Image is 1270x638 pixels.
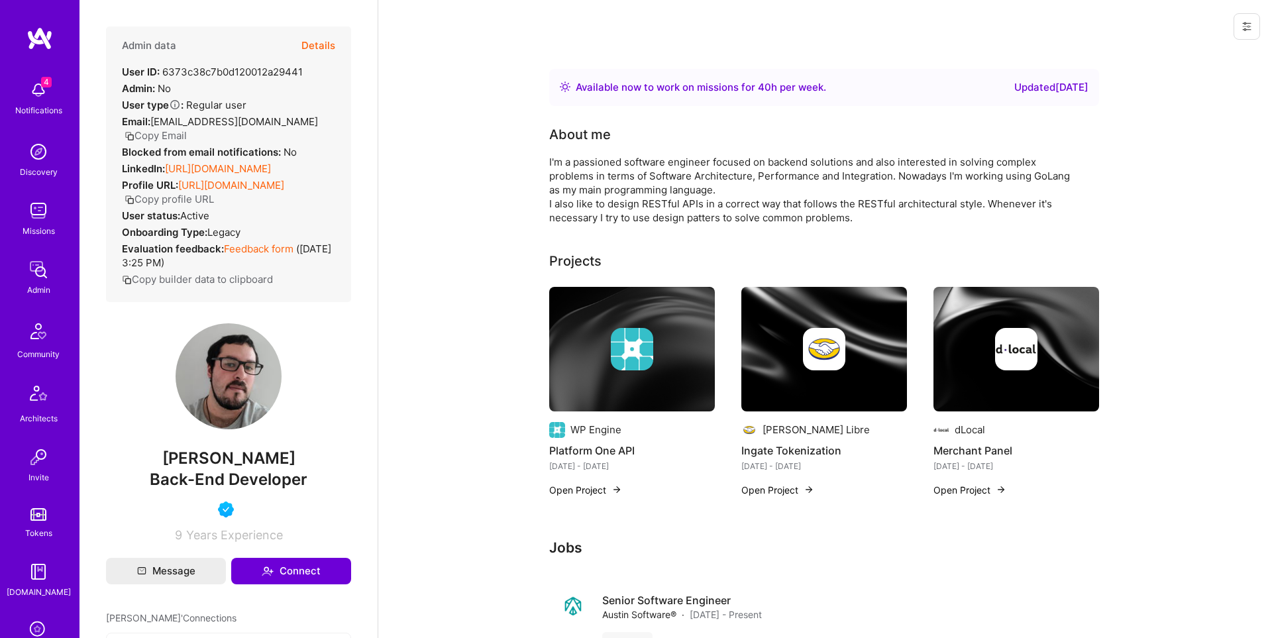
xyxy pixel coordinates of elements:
[178,179,284,191] a: [URL][DOMAIN_NAME]
[218,502,234,517] img: Vetted A.Teamer
[682,608,684,621] span: ·
[224,242,293,255] a: Feedback form
[28,470,49,484] div: Invite
[122,226,207,239] strong: Onboarding Type:
[803,328,845,370] img: Company logo
[570,423,621,437] div: WP Engine
[231,558,351,584] button: Connect
[763,423,870,437] div: [PERSON_NAME] Libre
[122,275,132,285] i: icon Copy
[106,449,351,468] span: [PERSON_NAME]
[955,423,985,437] div: dLocal
[25,197,52,224] img: teamwork
[758,81,771,93] span: 40
[186,528,283,542] span: Years Experience
[122,145,297,159] div: No
[576,80,826,95] div: Available now to work on missions for h per week .
[549,125,611,144] div: About me
[23,315,54,347] img: Community
[741,483,814,497] button: Open Project
[125,192,214,206] button: Copy profile URL
[175,528,182,542] span: 9
[122,179,178,191] strong: Profile URL:
[804,484,814,495] img: arrow-right
[106,611,237,625] span: [PERSON_NAME]' Connections
[25,138,52,165] img: discovery
[122,146,284,158] strong: Blocked from email notifications:
[122,82,155,95] strong: Admin:
[933,483,1006,497] button: Open Project
[150,470,307,489] span: Back-End Developer
[122,242,335,270] div: ( [DATE] 3:25 PM )
[20,411,58,425] div: Architects
[1014,80,1088,95] div: Updated [DATE]
[122,81,171,95] div: No
[933,442,1099,459] h4: Merchant Panel
[122,115,150,128] strong: Email:
[125,131,134,141] i: icon Copy
[169,99,181,111] i: Help
[25,444,52,470] img: Invite
[122,65,303,79] div: 6373c38c7b0d120012a29441
[41,77,52,87] span: 4
[741,459,907,473] div: [DATE] - [DATE]
[165,162,271,175] a: [URL][DOMAIN_NAME]
[741,422,757,438] img: Company logo
[125,195,134,205] i: icon Copy
[602,593,762,608] h4: Senior Software Engineer
[549,459,715,473] div: [DATE] - [DATE]
[549,251,602,271] div: Projects
[262,565,274,577] i: icon Connect
[549,483,622,497] button: Open Project
[741,442,907,459] h4: Ingate Tokenization
[137,566,146,576] i: icon Mail
[27,283,50,297] div: Admin
[180,209,209,222] span: Active
[611,484,622,495] img: arrow-right
[25,77,52,103] img: bell
[122,98,246,112] div: Regular user
[301,27,335,65] button: Details
[15,103,62,117] div: Notifications
[122,99,184,111] strong: User type :
[30,508,46,521] img: tokens
[23,380,54,411] img: Architects
[176,323,282,429] img: User Avatar
[122,162,165,175] strong: LinkedIn:
[20,165,58,179] div: Discovery
[933,287,1099,411] img: cover
[26,27,53,50] img: logo
[933,422,949,438] img: Company logo
[122,209,180,222] strong: User status:
[549,155,1079,225] div: I'm a passioned software engineer focused on backend solutions and also interested in solving com...
[611,328,653,370] img: Company logo
[741,287,907,411] img: cover
[207,226,240,239] span: legacy
[7,585,71,599] div: [DOMAIN_NAME]
[560,81,570,92] img: Availability
[549,442,715,459] h4: Platform One API
[150,115,318,128] span: [EMAIL_ADDRESS][DOMAIN_NAME]
[25,558,52,585] img: guide book
[122,242,224,255] strong: Evaluation feedback:
[996,484,1006,495] img: arrow-right
[122,66,160,78] strong: User ID:
[602,608,676,621] span: Austin Software®
[25,526,52,540] div: Tokens
[106,558,226,584] button: Message
[560,593,586,619] img: Company logo
[125,129,187,142] button: Copy Email
[25,256,52,283] img: admin teamwork
[23,224,55,238] div: Missions
[17,347,60,361] div: Community
[549,422,565,438] img: Company logo
[549,539,1099,556] h3: Jobs
[122,40,176,52] h4: Admin data
[122,272,273,286] button: Copy builder data to clipboard
[549,287,715,411] img: cover
[995,328,1037,370] img: Company logo
[933,459,1099,473] div: [DATE] - [DATE]
[690,608,762,621] span: [DATE] - Present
